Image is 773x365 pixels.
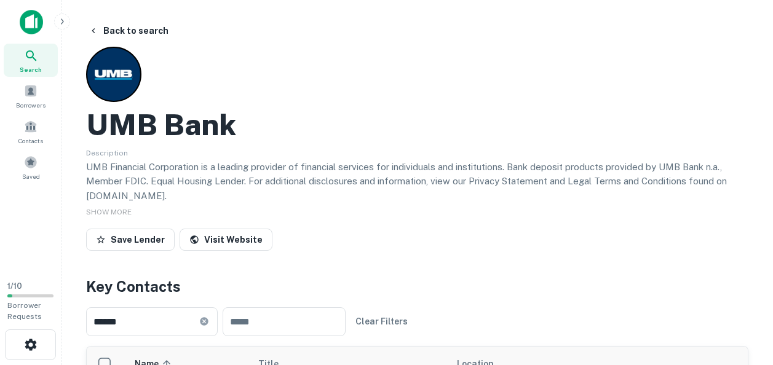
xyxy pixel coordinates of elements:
a: Contacts [4,115,58,148]
button: Save Lender [86,229,175,251]
p: UMB Financial Corporation is a leading provider of financial services for individuals and institu... [86,160,748,203]
iframe: Chat Widget [712,227,773,286]
span: Saved [22,171,40,181]
span: Description [86,149,128,157]
a: Borrowers [4,79,58,112]
span: Search [20,65,42,74]
span: Borrowers [16,100,46,110]
button: Back to search [84,20,173,42]
button: Clear Filters [351,310,413,332]
span: Borrower Requests [7,301,42,321]
span: 1 / 10 [7,281,22,291]
img: capitalize-icon.png [20,10,43,34]
h2: UMB Bank [86,107,236,143]
span: SHOW MORE [86,208,132,216]
a: Visit Website [180,229,272,251]
a: Saved [4,151,58,184]
span: Contacts [18,136,43,146]
a: Search [4,44,58,77]
h4: Key Contacts [86,275,748,297]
